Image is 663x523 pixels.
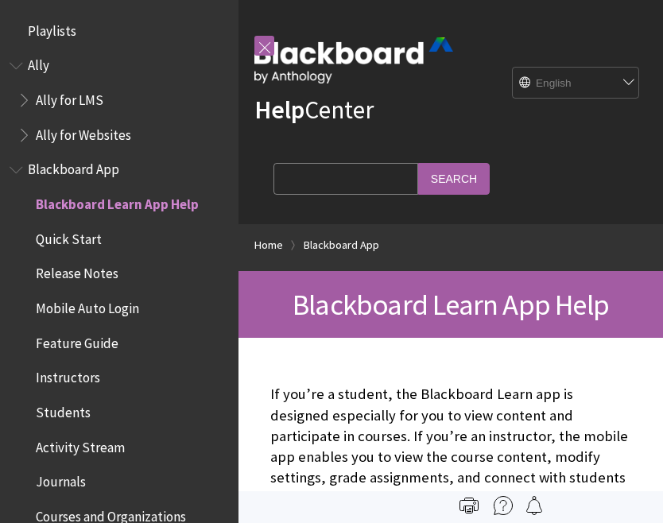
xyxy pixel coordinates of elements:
[36,434,125,455] span: Activity Stream
[459,496,479,515] img: Print
[254,235,283,255] a: Home
[36,469,86,490] span: Journals
[36,226,102,247] span: Quick Start
[254,94,374,126] a: HelpCenter
[293,286,609,323] span: Blackboard Learn App Help
[36,191,199,212] span: Blackboard Learn App Help
[254,94,304,126] strong: Help
[10,52,229,149] nav: Book outline for Anthology Ally Help
[270,384,631,509] p: If you’re a student, the Blackboard Learn app is designed especially for you to view content and ...
[525,496,544,515] img: Follow this page
[28,17,76,39] span: Playlists
[513,68,640,99] select: Site Language Selector
[36,87,103,108] span: Ally for LMS
[10,17,229,45] nav: Book outline for Playlists
[36,399,91,420] span: Students
[36,122,131,143] span: Ally for Websites
[36,261,118,282] span: Release Notes
[36,365,100,386] span: Instructors
[254,37,453,83] img: Blackboard by Anthology
[418,163,490,194] input: Search
[28,157,119,178] span: Blackboard App
[36,295,139,316] span: Mobile Auto Login
[304,235,379,255] a: Blackboard App
[36,330,118,351] span: Feature Guide
[28,52,49,74] span: Ally
[494,496,513,515] img: More help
